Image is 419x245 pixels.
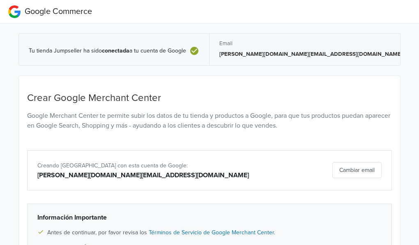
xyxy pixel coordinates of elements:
[219,50,403,58] p: [PERSON_NAME][DOMAIN_NAME][EMAIL_ADDRESS][DOMAIN_NAME]
[332,162,382,178] button: Cambiar email
[27,111,392,131] p: Google Merchant Center te permite subir los datos de tu tienda y productos a Google, para que tus...
[37,162,188,169] span: Creando [GEOGRAPHIC_DATA] con esta cuenta de Google:
[47,228,275,237] span: Antes de continuar, por favor revisa los .
[219,40,403,47] h5: Email
[27,92,392,104] h4: Crear Google Merchant Center
[25,7,92,16] span: Google Commerce
[37,214,382,222] h6: Información Importante
[102,47,129,54] b: conectada
[29,48,186,55] span: Tu tienda Jumpseller ha sido a tu cuenta de Google
[37,170,263,180] div: [PERSON_NAME][DOMAIN_NAME][EMAIL_ADDRESS][DOMAIN_NAME]
[149,229,274,236] a: Términos de Servicio de Google Merchant Center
